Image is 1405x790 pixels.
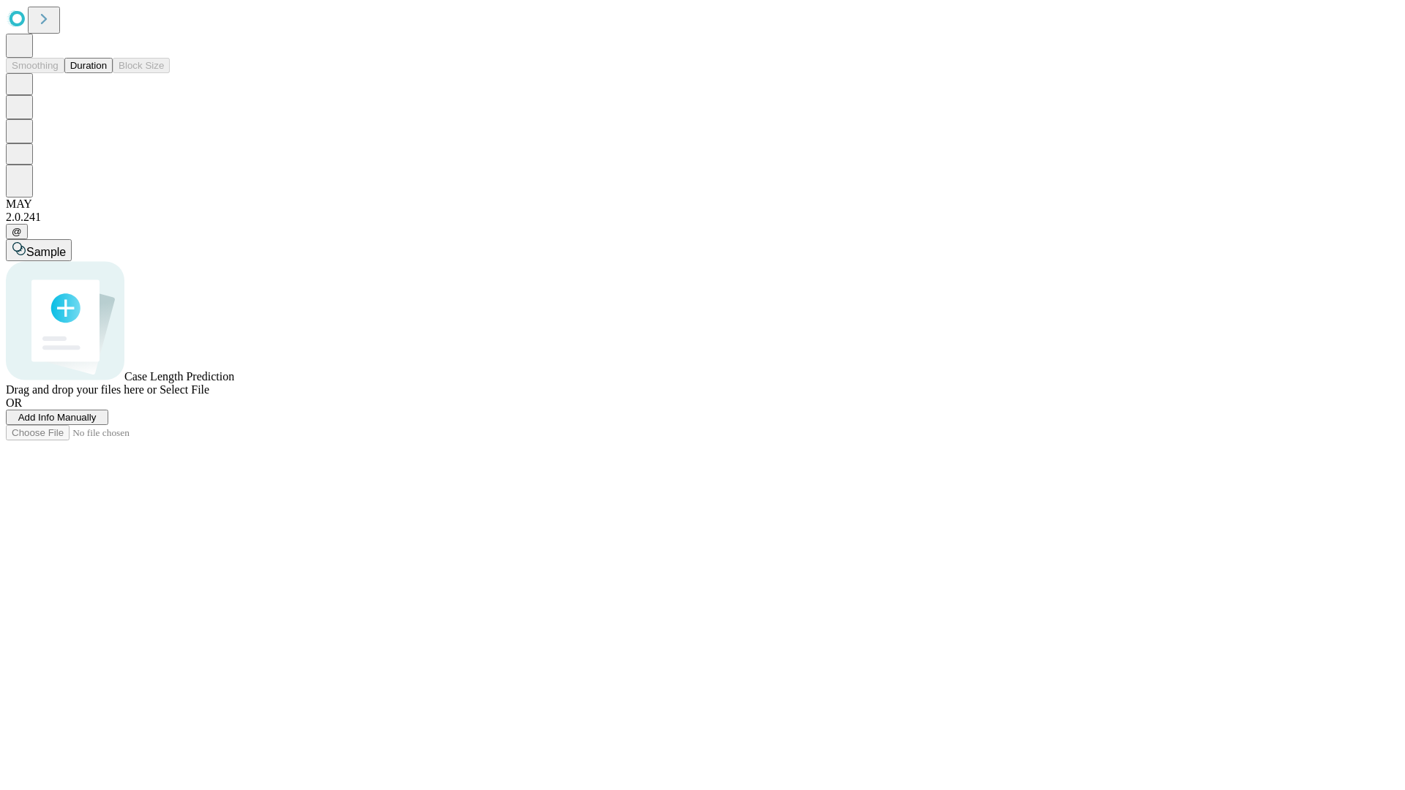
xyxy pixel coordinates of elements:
[6,239,72,261] button: Sample
[18,412,97,423] span: Add Info Manually
[26,246,66,258] span: Sample
[6,224,28,239] button: @
[6,410,108,425] button: Add Info Manually
[12,226,22,237] span: @
[6,211,1399,224] div: 2.0.241
[6,197,1399,211] div: MAY
[113,58,170,73] button: Block Size
[6,396,22,409] span: OR
[64,58,113,73] button: Duration
[6,58,64,73] button: Smoothing
[160,383,209,396] span: Select File
[6,383,157,396] span: Drag and drop your files here or
[124,370,234,383] span: Case Length Prediction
